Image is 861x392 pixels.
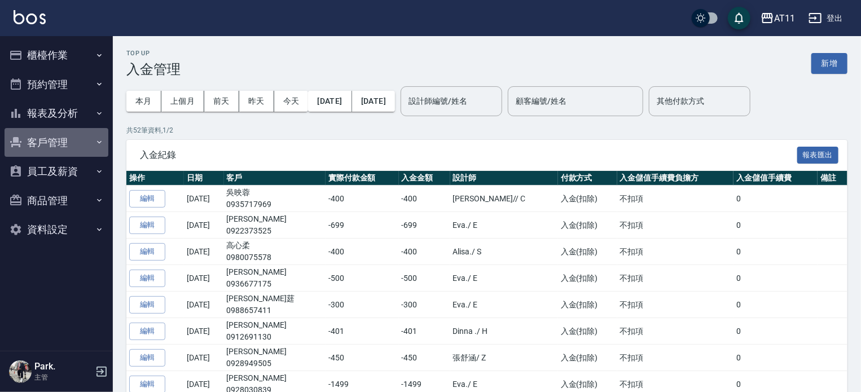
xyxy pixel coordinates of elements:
[224,318,326,345] td: [PERSON_NAME]
[558,345,617,371] td: 入金(扣除)
[5,215,108,244] button: 資料設定
[450,292,558,318] td: Eva. / E
[184,239,223,265] td: [DATE]
[5,70,108,99] button: 預約管理
[733,292,818,318] td: 0
[728,7,750,29] button: save
[274,91,309,112] button: 今天
[558,171,617,186] th: 付款方式
[399,186,450,212] td: -400
[224,239,326,265] td: 高心柔
[224,171,326,186] th: 客戶
[399,318,450,345] td: -401
[733,171,818,186] th: 入金儲值手續費
[558,212,617,239] td: 入金(扣除)
[129,270,165,287] button: 編輯
[14,10,46,24] img: Logo
[224,265,326,292] td: [PERSON_NAME]
[811,53,847,74] button: 新增
[399,265,450,292] td: -500
[184,212,223,239] td: [DATE]
[184,171,223,186] th: 日期
[797,147,839,164] button: 報表匯出
[450,265,558,292] td: Eva. / E
[450,212,558,239] td: Eva. / E
[450,345,558,371] td: 張舒涵 / Z
[126,50,181,57] h2: Top Up
[184,318,223,345] td: [DATE]
[450,318,558,345] td: Dinna . / H
[558,292,617,318] td: 入金(扣除)
[5,157,108,186] button: 員工及薪資
[326,239,399,265] td: -400
[184,186,223,212] td: [DATE]
[797,149,839,160] a: 報表匯出
[617,345,734,371] td: 不扣項
[558,318,617,345] td: 入金(扣除)
[399,171,450,186] th: 入金金額
[617,212,734,239] td: 不扣項
[227,305,323,316] p: 0988657411
[326,345,399,371] td: -450
[733,186,818,212] td: 0
[239,91,274,112] button: 昨天
[617,239,734,265] td: 不扣項
[184,345,223,371] td: [DATE]
[450,171,558,186] th: 設計師
[227,278,323,290] p: 0936677175
[733,212,818,239] td: 0
[129,217,165,234] button: 編輯
[227,199,323,210] p: 0935717969
[756,7,799,30] button: AT11
[774,11,795,25] div: AT11
[34,361,92,372] h5: Park.
[129,323,165,340] button: 編輯
[811,58,847,68] a: 新增
[129,190,165,208] button: 編輯
[733,318,818,345] td: 0
[326,171,399,186] th: 實際付款金額
[9,360,32,383] img: Person
[733,265,818,292] td: 0
[5,128,108,157] button: 客戶管理
[184,292,223,318] td: [DATE]
[617,171,734,186] th: 入金儲值手續費負擔方
[224,186,326,212] td: 吳映蓉
[227,225,323,237] p: 0922373525
[558,239,617,265] td: 入金(扣除)
[733,239,818,265] td: 0
[224,212,326,239] td: [PERSON_NAME]
[326,318,399,345] td: -401
[126,125,847,135] p: 共 52 筆資料, 1 / 2
[326,212,399,239] td: -699
[227,331,323,343] p: 0912691130
[326,292,399,318] td: -300
[399,292,450,318] td: -300
[161,91,204,112] button: 上個月
[804,8,847,29] button: 登出
[399,212,450,239] td: -699
[129,349,165,367] button: 編輯
[399,239,450,265] td: -400
[224,345,326,371] td: [PERSON_NAME]
[129,243,165,261] button: 編輯
[140,149,797,161] span: 入金紀錄
[126,171,184,186] th: 操作
[126,91,161,112] button: 本月
[5,186,108,215] button: 商品管理
[326,265,399,292] td: -500
[224,292,326,318] td: [PERSON_NAME]莛
[399,345,450,371] td: -450
[818,171,847,186] th: 備註
[227,252,323,263] p: 0980075578
[352,91,395,112] button: [DATE]
[308,91,352,112] button: [DATE]
[617,292,734,318] td: 不扣項
[326,186,399,212] td: -400
[227,358,323,369] p: 0928949505
[450,186,558,212] td: [PERSON_NAME]/ / C
[617,265,734,292] td: 不扣項
[34,372,92,382] p: 主管
[129,296,165,314] button: 編輯
[558,186,617,212] td: 入金(扣除)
